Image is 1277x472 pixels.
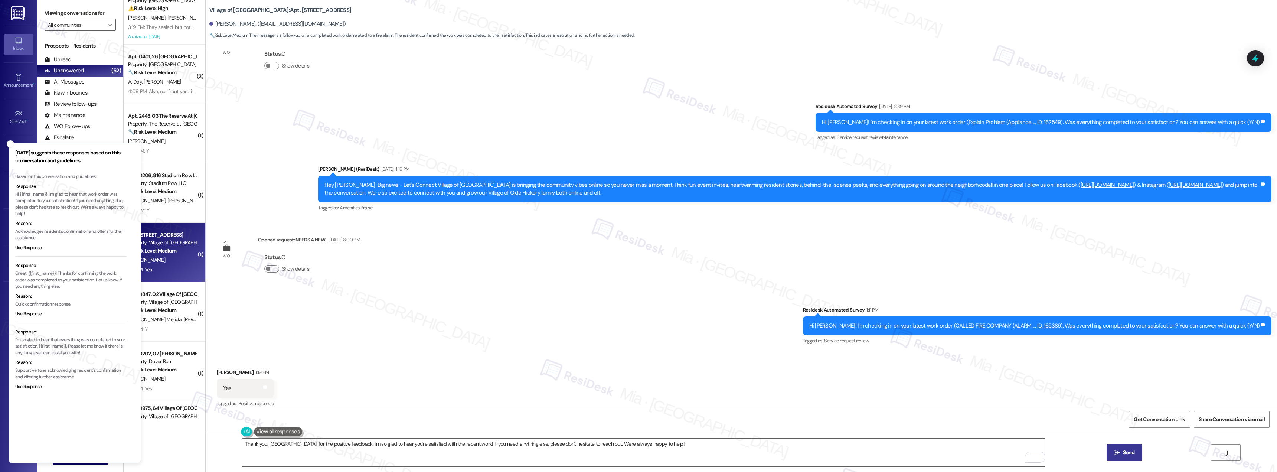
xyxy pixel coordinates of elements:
[128,350,197,358] div: Apt. 0202, 07 [PERSON_NAME] Dover LLC
[48,19,104,31] input: All communities
[110,65,123,77] div: (52)
[128,231,197,239] div: Apt. [STREET_ADDRESS]
[15,262,127,269] div: Response:
[1194,411,1270,428] button: Share Conversation via email
[4,180,33,200] a: Buildings
[15,328,127,336] div: Response:
[824,338,869,344] span: Service request review
[360,205,373,211] span: Praise
[264,50,281,58] b: Status
[15,191,127,217] p: Hi {{first_name}}, I'm glad to hear that work order was completed to your satisfaction! If you ne...
[15,220,127,227] div: Reason:
[15,149,127,165] h3: [DATE] suggests these responses based on this conversation and guidelines
[128,385,152,392] div: 1:18 PM: Yes
[144,78,181,85] span: [PERSON_NAME]
[282,62,310,70] label: Show details
[45,7,116,19] label: Viewing conversations for
[15,228,127,241] p: Acknowledges resident's confirmation and offers further assistance.
[128,88,277,95] div: 4:09 PM: Also, our front yard is basically just a pile of dirt at this point.
[128,69,176,76] strong: 🔧 Risk Level: Medium
[15,183,127,190] div: Response:
[4,34,33,54] a: Inbox
[1223,450,1229,456] i: 
[15,384,42,390] button: Use Response
[264,254,281,261] b: Status
[15,301,127,308] p: Quick confirmation response.
[45,123,90,130] div: WO Follow-ups
[4,290,33,310] a: Account
[128,413,197,420] div: Property: Village of [GEOGRAPHIC_DATA]
[167,14,204,21] span: [PERSON_NAME]
[15,293,127,300] div: Reason:
[45,100,97,108] div: Review follow-ups
[803,306,1272,316] div: Residesk Automated Survey
[15,359,127,366] div: Reason:
[217,398,274,409] div: Tagged as:
[128,78,144,85] span: A. Day
[1169,181,1222,189] a: [URL][DOMAIN_NAME]
[108,22,112,28] i: 
[809,322,1260,330] div: Hi [PERSON_NAME]! I'm checking in on your latest work order (CALLED FIRE COMPANY (ALARM ..., ID: ...
[15,173,127,180] div: Based on this conversation and guidelines:
[27,118,28,123] span: •
[33,81,34,87] span: •
[128,290,197,298] div: Apt. 0847, 02 Village Of [GEOGRAPHIC_DATA]
[45,134,74,141] div: Escalate
[128,404,197,412] div: Apt. 0975, 64 Village Of [GEOGRAPHIC_DATA]
[128,61,197,68] div: Property: [GEOGRAPHIC_DATA]
[128,257,165,263] span: [PERSON_NAME]
[1081,181,1134,189] a: [URL][DOMAIN_NAME]
[128,138,165,144] span: [PERSON_NAME]
[340,205,360,211] span: Amenities ,
[128,172,197,179] div: Apt. 0206, 816 Stadium Row LLC
[877,102,910,110] div: [DATE] 12:39 PM
[803,335,1272,346] div: Tagged as:
[4,144,33,164] a: Insights •
[15,337,127,357] p: I'm so glad to hear that everything was completed to your satisfaction, {{first_name}}. Please le...
[264,48,313,60] div: : C
[128,112,197,120] div: Apt. 2443, 03 The Reserve At [GEOGRAPHIC_DATA]
[15,311,42,318] button: Use Response
[128,298,197,306] div: Property: Village of [GEOGRAPHIC_DATA]
[223,49,230,56] div: WO
[37,42,123,50] div: Prospects + Residents
[882,134,907,140] span: Maintenance
[258,236,360,246] div: Opened request: NEEDS A NEW...
[7,140,14,148] button: Close toast
[865,306,878,314] div: 1:11 PM
[1129,411,1190,428] button: Get Conversation Link
[217,368,274,379] div: [PERSON_NAME]
[242,439,1045,466] textarea: To enrich screen reader interactions, please activate Accessibility in Grammarly extension settings
[15,270,127,290] p: Great, {{first_name}}! Thanks for confirming the work order was completed to your satisfaction. L...
[223,252,230,260] div: WO
[128,5,168,12] strong: ⚠️ Risk Level: High
[128,147,149,154] div: 1:24 PM: Y
[128,366,176,373] strong: 🔧 Risk Level: Medium
[127,32,197,41] div: Archived on [DATE]
[128,14,167,21] span: [PERSON_NAME]
[128,128,176,135] strong: 🔧 Risk Level: Medium
[1107,444,1143,461] button: Send
[209,6,352,14] b: Village of [GEOGRAPHIC_DATA]: Apt. [STREET_ADDRESS]
[11,6,26,20] img: ResiDesk Logo
[128,316,184,323] span: [PERSON_NAME] Merida
[1199,416,1265,423] span: Share Conversation via email
[318,165,1271,176] div: [PERSON_NAME] (ResiDesk)
[4,326,33,346] a: Support
[167,197,204,204] span: [PERSON_NAME]
[4,253,33,273] a: Templates •
[318,202,1271,213] div: Tagged as:
[223,384,232,392] div: Yes
[45,67,84,75] div: Unanswered
[1114,450,1120,456] i: 
[128,179,197,187] div: Property: Stadium Row LLC
[128,247,176,254] strong: 🔧 Risk Level: Medium
[209,32,635,39] span: : The message is a follow-up on a completed work order related to a fire alarm. The resident conf...
[128,207,149,214] div: 1:20 PM: Y
[128,358,197,365] div: Property: Dover Run
[822,118,1260,126] div: Hi [PERSON_NAME]! I'm checking in on your latest work order (Explain Problem (Appliance ..., ID: ...
[379,165,410,173] div: [DATE] 4:19 PM
[816,132,1272,143] div: Tagged as:
[816,102,1272,113] div: Residesk Automated Survey
[15,367,127,380] p: Supportive tone acknowledging resident's confirmation and offering further assistance.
